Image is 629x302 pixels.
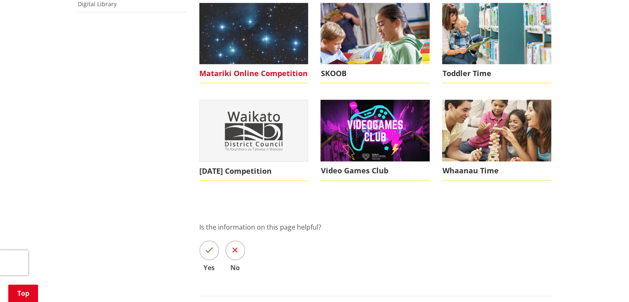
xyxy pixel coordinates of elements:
[442,100,551,180] a: Whaanau Time
[199,64,309,83] span: Matariki Online Competition
[225,264,245,271] span: No
[320,161,430,180] span: Video Games Club
[320,3,430,64] img: Skoob
[8,285,38,302] a: Top
[199,162,309,181] span: [DATE] Competition
[320,64,430,83] span: SKOOB
[199,264,219,271] span: Yes
[199,3,309,84] a: matariki stars Matariki Online Competition
[442,3,551,64] img: Toddler-time
[442,64,551,83] span: Toddler Time
[320,3,430,84] a: Skoob SKOOB
[199,100,309,181] a: Waikato District Council logo [DATE] Competition
[442,100,551,161] img: Whaanau time
[200,100,308,161] img: No image supplied
[320,100,430,180] a: Screenshot 2022-08-08 132839 Video Games Club
[199,222,552,232] p: Is the information on this page helpful?
[199,3,309,64] img: matariki stars
[591,267,621,297] iframe: Messenger Launcher
[320,100,430,161] img: Screenshot 2022-08-08 132839
[442,3,551,84] a: Toddler time Toddler Time
[442,161,551,180] span: Whaanau Time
